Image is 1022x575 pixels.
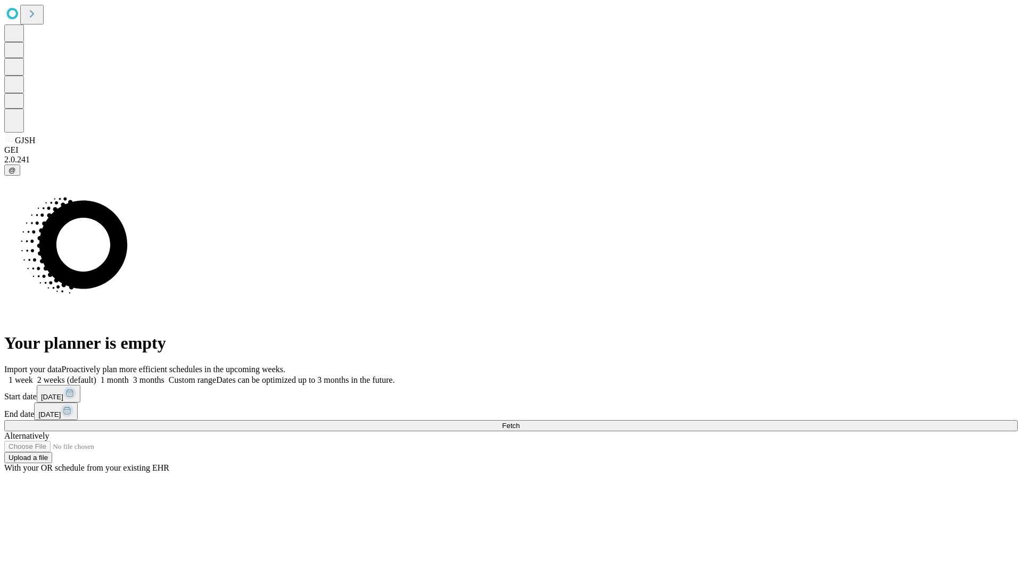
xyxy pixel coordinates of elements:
span: [DATE] [38,410,61,418]
button: [DATE] [37,385,80,402]
div: Start date [4,385,1018,402]
div: 2.0.241 [4,155,1018,165]
div: GEI [4,145,1018,155]
div: End date [4,402,1018,420]
button: @ [4,165,20,176]
span: GJSH [15,136,35,145]
span: [DATE] [41,393,63,401]
span: Proactively plan more efficient schedules in the upcoming weeks. [62,365,285,374]
span: Custom range [169,375,216,384]
span: 3 months [133,375,164,384]
span: Import your data [4,365,62,374]
span: With your OR schedule from your existing EHR [4,463,169,472]
span: 1 week [9,375,33,384]
span: Alternatively [4,431,49,440]
span: @ [9,166,16,174]
h1: Your planner is empty [4,333,1018,353]
span: 1 month [101,375,129,384]
button: [DATE] [34,402,78,420]
span: 2 weeks (default) [37,375,96,384]
button: Fetch [4,420,1018,431]
button: Upload a file [4,452,52,463]
span: Fetch [502,422,520,430]
span: Dates can be optimized up to 3 months in the future. [216,375,394,384]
